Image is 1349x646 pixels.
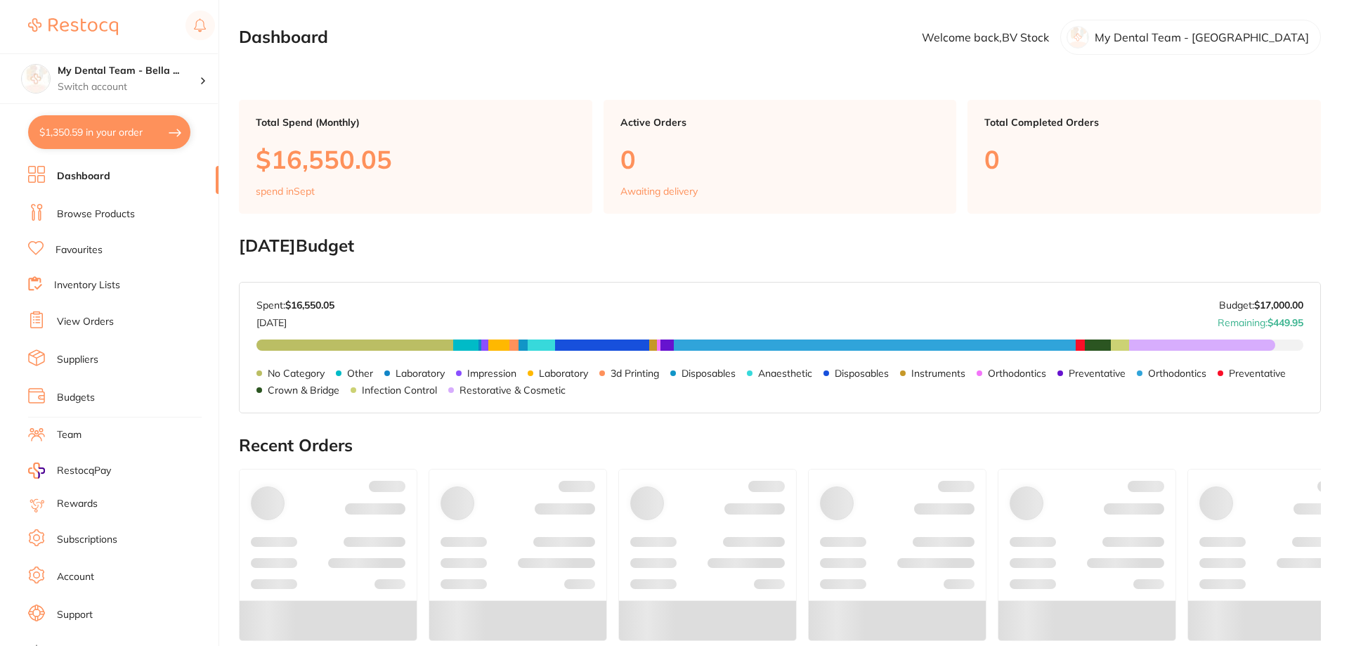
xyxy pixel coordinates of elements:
a: Team [57,428,82,442]
p: Preventative [1069,368,1126,379]
p: Orthodontics [1148,368,1206,379]
a: Active Orders0Awaiting delivery [604,100,957,214]
p: My Dental Team - [GEOGRAPHIC_DATA] [1095,31,1309,44]
img: RestocqPay [28,463,45,479]
p: Restorative & Cosmetic [460,385,566,396]
a: Support [57,608,93,622]
p: Laboratory [539,368,588,379]
a: Total Spend (Monthly)$16,550.05spend inSept [239,100,592,214]
a: Inventory Lists [54,278,120,292]
span: RestocqPay [57,464,111,478]
strong: $449.95 [1267,316,1303,329]
a: RestocqPay [28,463,111,479]
h2: Recent Orders [239,436,1321,456]
a: Restocq Logo [28,11,118,43]
p: 0 [620,145,940,174]
a: Suppliers [57,353,98,367]
img: My Dental Team - Bella Vista [22,65,50,93]
p: Budget: [1219,299,1303,311]
p: Total Completed Orders [984,117,1304,128]
a: Subscriptions [57,533,117,547]
p: Instruments [911,368,965,379]
p: Spent: [256,299,334,311]
p: Switch account [58,80,200,94]
p: Preventative [1229,368,1286,379]
strong: $17,000.00 [1254,299,1303,311]
p: Welcome back, BV Stock [922,31,1049,44]
button: $1,350.59 in your order [28,115,190,149]
a: Browse Products [57,207,135,221]
p: Infection Control [362,385,437,396]
p: $16,550.05 [256,145,575,174]
p: Other [347,368,373,379]
p: spend in Sept [256,186,315,197]
p: Awaiting delivery [620,186,698,197]
a: View Orders [57,315,114,329]
p: Anaesthetic [758,368,812,379]
p: 3d Printing [611,368,659,379]
strong: $16,550.05 [285,299,334,311]
p: Laboratory [396,368,445,379]
p: 0 [984,145,1304,174]
p: Remaining: [1218,311,1303,328]
h4: My Dental Team - Bella Vista [58,64,200,78]
p: Crown & Bridge [268,385,339,396]
a: Account [57,570,94,584]
a: Total Completed Orders0 [967,100,1321,214]
p: Disposables [835,368,889,379]
p: Active Orders [620,117,940,128]
a: Favourites [56,243,103,257]
a: Budgets [57,391,95,405]
h2: [DATE] Budget [239,236,1321,256]
img: Restocq Logo [28,18,118,35]
p: Total Spend (Monthly) [256,117,575,128]
p: Disposables [682,368,736,379]
p: No Category [268,368,325,379]
a: Dashboard [57,169,110,183]
a: Rewards [57,497,98,511]
p: Impression [467,368,516,379]
h2: Dashboard [239,27,328,47]
p: [DATE] [256,311,334,328]
p: Orthodontics [988,368,1046,379]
